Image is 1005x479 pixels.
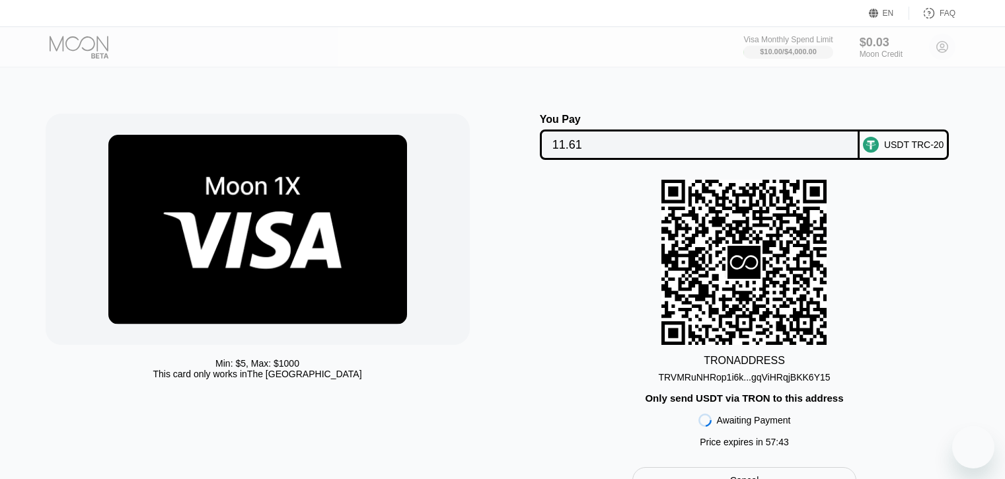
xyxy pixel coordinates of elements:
[717,415,791,425] div: Awaiting Payment
[215,358,299,369] div: Min: $ 5 , Max: $ 1000
[766,437,789,447] span: 57 : 43
[153,369,361,379] div: This card only works in The [GEOGRAPHIC_DATA]
[884,139,944,150] div: USDT TRC-20
[645,392,843,404] div: Only send USDT via TRON to this address
[909,7,955,20] div: FAQ
[743,35,833,44] div: Visa Monthly Spend Limit
[658,372,830,383] div: TRVMRuNHRop1i6k...gqViHRqjBKK6Y15
[952,426,994,468] iframe: Button to launch messaging window
[658,367,830,383] div: TRVMRuNHRop1i6k...gqViHRqjBKK6Y15
[760,48,817,55] div: $10.00 / $4,000.00
[743,35,833,59] div: Visa Monthly Spend Limit$10.00/$4,000.00
[869,7,909,20] div: EN
[700,437,789,447] div: Price expires in
[516,114,973,160] div: You PayUSDT TRC-20
[704,355,785,367] div: TRON ADDRESS
[883,9,894,18] div: EN
[940,9,955,18] div: FAQ
[540,114,860,126] div: You Pay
